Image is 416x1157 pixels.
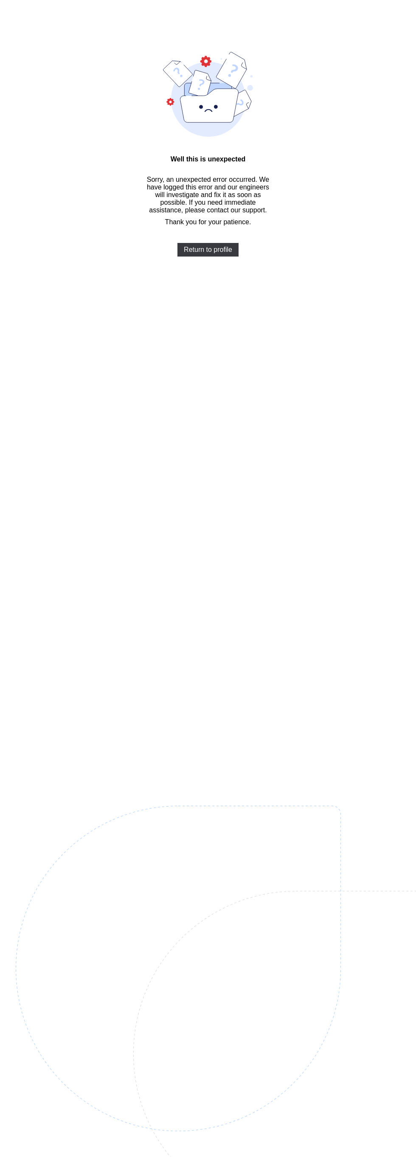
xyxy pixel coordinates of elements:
[165,218,251,226] span: Thank you for your patience.
[163,52,253,137] img: error-bound.9d27ae2af7d8ffd69f21ced9f822e0fd.svg
[184,246,232,254] span: Return to profile
[146,155,270,163] span: Well this is unexpected
[146,176,270,214] span: Sorry, an unexpected error occurred. We have logged this error and our engineers will investigate...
